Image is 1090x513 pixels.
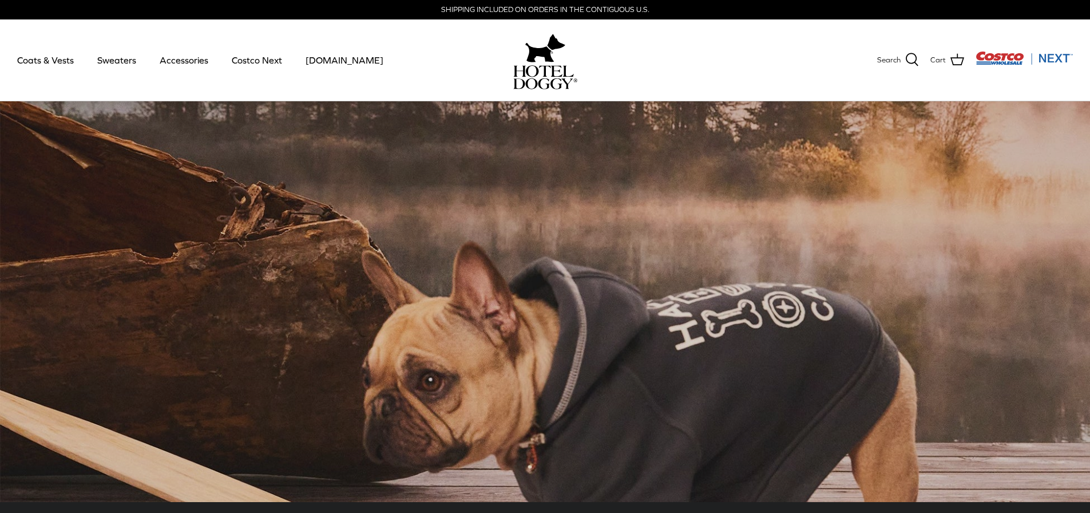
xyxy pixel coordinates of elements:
a: Sweaters [87,41,146,80]
a: Visit Costco Next [976,58,1073,67]
a: hoteldoggy.com hoteldoggycom [513,31,577,89]
img: hoteldoggycom [513,65,577,89]
img: Costco Next [976,51,1073,65]
a: Accessories [149,41,219,80]
a: Search [877,53,919,68]
span: Search [877,54,901,66]
a: Coats & Vests [7,41,84,80]
span: Cart [930,54,946,66]
a: [DOMAIN_NAME] [295,41,394,80]
a: Costco Next [221,41,292,80]
a: Cart [930,53,964,68]
img: hoteldoggy.com [525,31,565,65]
